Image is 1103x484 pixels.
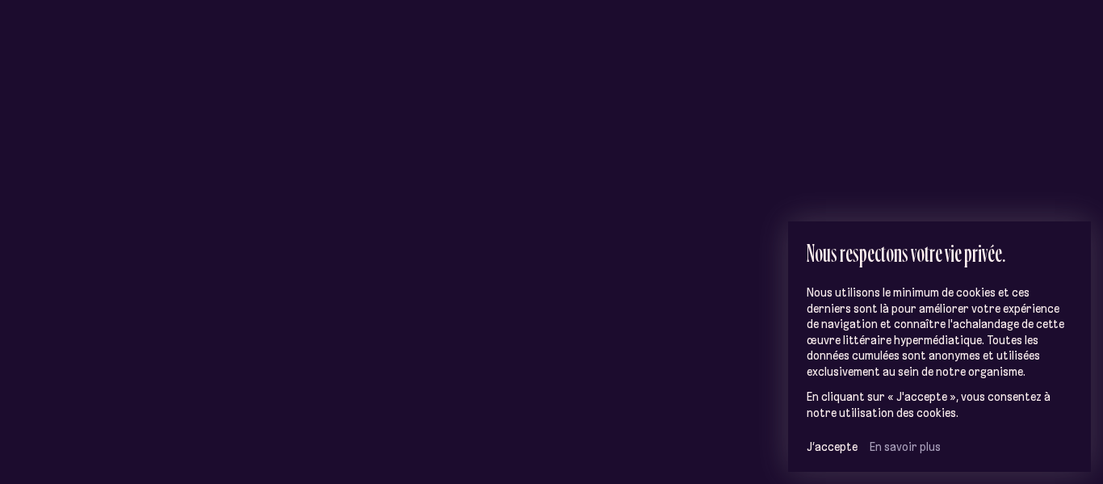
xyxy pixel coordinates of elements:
[807,239,1073,266] h2: Nous respectons votre vie privée.
[870,440,941,454] a: En savoir plus
[807,440,858,454] button: J’accepte
[807,389,1073,421] p: En cliquant sur « J'accepte », vous consentez à notre utilisation des cookies.
[807,285,1073,380] p: Nous utilisons le minimum de cookies et ces derniers sont là pour améliorer votre expérience de n...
